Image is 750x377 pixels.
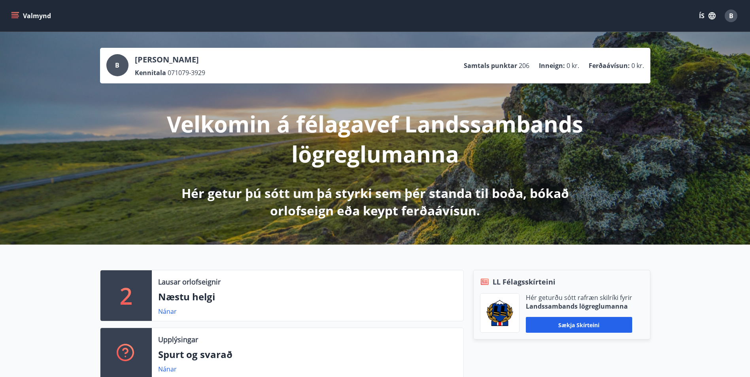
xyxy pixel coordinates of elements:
[526,317,632,333] button: Sækja skírteini
[158,307,177,316] a: Nánar
[9,9,54,23] button: menu
[135,68,166,77] p: Kennitala
[567,61,579,70] span: 0 kr.
[526,302,632,311] p: Landssambands lögreglumanna
[158,277,221,287] p: Lausar orlofseignir
[589,61,630,70] p: Ferðaávísun :
[539,61,565,70] p: Inneign :
[695,9,720,23] button: ÍS
[135,54,205,65] p: [PERSON_NAME]
[158,334,198,345] p: Upplýsingar
[168,68,205,77] span: 071079-3929
[166,109,584,169] p: Velkomin á félagavef Landssambands lögreglumanna
[722,6,741,25] button: B
[120,281,132,311] p: 2
[729,11,733,20] span: B
[493,277,555,287] span: LL Félagsskírteini
[519,61,529,70] span: 206
[158,348,457,361] p: Spurt og svarað
[158,290,457,303] p: Næstu helgi
[486,300,513,326] img: 1cqKbADZNYZ4wXUG0EC2JmCwhQh0Y6EN22Kw4FTY.png
[526,293,632,302] p: Hér geturðu sótt rafræn skilríki fyrir
[631,61,644,70] span: 0 kr.
[464,61,517,70] p: Samtals punktar
[115,61,119,70] span: B
[158,365,177,373] a: Nánar
[166,185,584,219] p: Hér getur þú sótt um þá styrki sem þér standa til boða, bókað orlofseign eða keypt ferðaávísun.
